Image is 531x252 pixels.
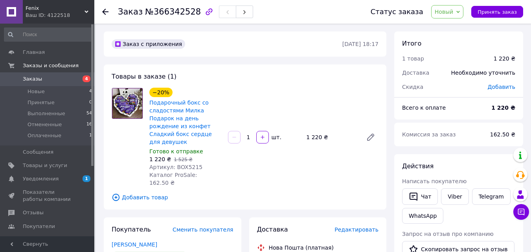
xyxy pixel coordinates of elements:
[112,39,185,49] div: Заказ с приложения
[441,188,469,205] a: Viber
[23,49,45,56] span: Главная
[112,241,157,248] a: [PERSON_NAME]
[112,88,143,119] img: Подарочный бокс со сладостями Милка Подарок на день рождение из конфет Сладкий бокс сердце для де...
[402,188,438,205] button: Чат
[26,12,94,19] div: Ваш ID: 4122518
[83,175,90,182] span: 1
[112,193,378,202] span: Добавить товар
[472,188,511,205] a: Telegram
[112,73,176,80] span: Товары в заказе (1)
[86,121,92,128] span: 16
[402,162,434,170] span: Действия
[149,156,171,162] span: 1 220 ₴
[89,99,92,106] span: 0
[118,7,143,17] span: Заказ
[513,204,529,220] button: Чат с покупателем
[334,226,378,233] span: Редактировать
[174,157,192,162] span: 1 525 ₴
[23,75,42,83] span: Заказы
[402,55,424,62] span: 1 товар
[342,41,378,47] time: [DATE] 18:17
[112,226,151,233] span: Покупатель
[402,84,423,90] span: Скидка
[149,172,197,186] span: Каталог ProSale: 162.50 ₴
[494,55,515,63] div: 1 220 ₴
[435,9,454,15] span: Новый
[173,226,233,233] span: Сменить покупателя
[270,133,282,141] div: шт.
[28,132,61,139] span: Оплаченные
[23,62,79,69] span: Заказы и сообщения
[26,5,85,12] span: Fenix
[402,231,494,237] span: Запрос на отзыв про компанию
[28,110,65,117] span: Выполненные
[28,99,55,106] span: Принятые
[402,208,443,224] a: WhatsApp
[23,223,55,230] span: Покупатели
[446,64,520,81] div: Необходимо уточнить
[491,105,515,111] b: 1 220 ₴
[149,148,203,155] span: Готово к отправке
[257,226,288,233] span: Доставка
[145,7,201,17] span: №366342528
[86,110,92,117] span: 54
[490,131,515,138] span: 162.50 ₴
[102,8,108,16] div: Вернуться назад
[488,84,515,90] span: Добавить
[371,8,423,16] div: Статус заказа
[402,105,446,111] span: Всего к оплате
[23,162,67,169] span: Товары и услуги
[89,88,92,95] span: 4
[23,189,73,203] span: Показатели работы компании
[28,121,62,128] span: Отмененные
[402,40,421,47] span: Итого
[23,209,44,216] span: Отзывы
[402,178,467,184] span: Написать покупателю
[4,28,93,42] input: Поиск
[23,175,59,182] span: Уведомления
[28,88,45,95] span: Новые
[149,88,173,97] div: −20%
[402,131,456,138] span: Комиссия за заказ
[471,6,523,18] button: Принять заказ
[149,164,202,170] span: Артикул: BOX5215
[83,75,90,82] span: 4
[303,132,360,143] div: 1 220 ₴
[89,132,92,139] span: 1
[267,244,336,252] div: Нова Пошта (платная)
[363,129,378,145] a: Редактировать
[478,9,517,15] span: Принять заказ
[23,149,53,156] span: Сообщения
[402,70,429,76] span: Доставка
[149,99,212,145] a: Подарочный бокс со сладостями Милка Подарок на день рождение из конфет Сладкий бокс сердце для де...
